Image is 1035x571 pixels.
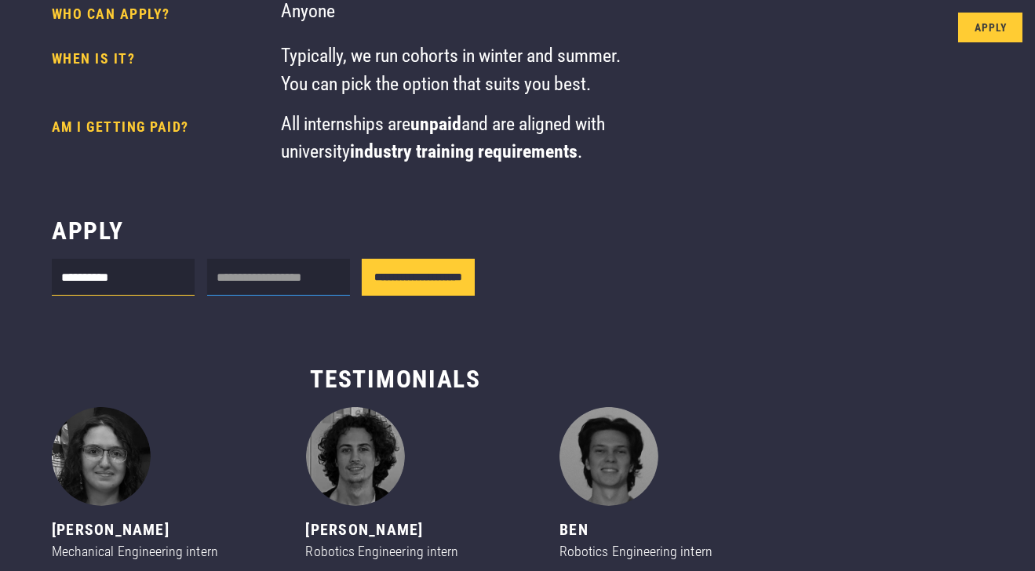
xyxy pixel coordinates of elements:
[306,407,405,506] img: Jack - Robotics Engineering intern
[559,541,789,562] div: Robotics Engineering intern
[282,111,643,166] div: All internships are and are aligned with university .
[306,518,535,542] div: [PERSON_NAME]
[52,50,269,90] h4: When is it?
[52,364,739,395] h3: Testimonials
[559,518,789,542] div: Ben
[282,42,643,98] div: Typically, we run cohorts in winter and summer. You can pick the option that suits you best.
[52,541,281,562] div: Mechanical Engineering intern
[559,407,658,506] img: Ben - Robotics Engineering intern
[411,113,462,135] strong: unpaid
[52,5,269,23] h4: Who can apply?
[52,407,151,506] img: Tina - Mechanical Engineering intern
[306,541,535,562] div: Robotics Engineering intern
[52,118,269,158] h4: AM I GETTING PAID?
[52,259,475,302] form: Internship form
[958,13,1022,42] a: Apply
[52,216,124,246] h3: Apply
[52,518,281,542] div: [PERSON_NAME]
[351,140,578,162] strong: industry training requirements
